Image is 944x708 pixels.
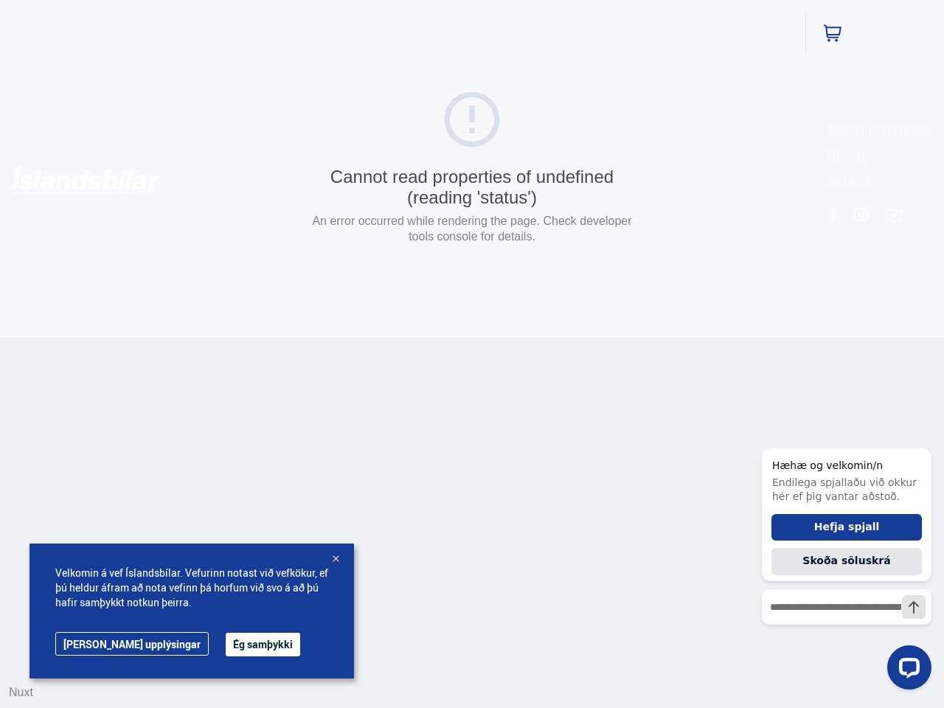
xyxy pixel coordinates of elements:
a: Persónuverndarstefna [829,124,932,138]
a: Nuxt [9,686,33,698]
a: [PERSON_NAME] upplýsingar [55,632,209,656]
a: Skilmalar [829,149,874,163]
iframe: LiveChat chat widget [750,421,937,701]
span: Velkomin á vef Íslandsbílar. Vefurinn notast við vefkökur, ef þú heldur áfram að nota vefinn þá h... [55,566,328,610]
p: An error occurred while rendering the page. Check developer tools console for details. [306,213,638,244]
div: Cannot read properties of undefined (reading 'status') [306,167,638,207]
button: Ég samþykki [226,633,300,656]
a: Söluskrá [829,174,870,188]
